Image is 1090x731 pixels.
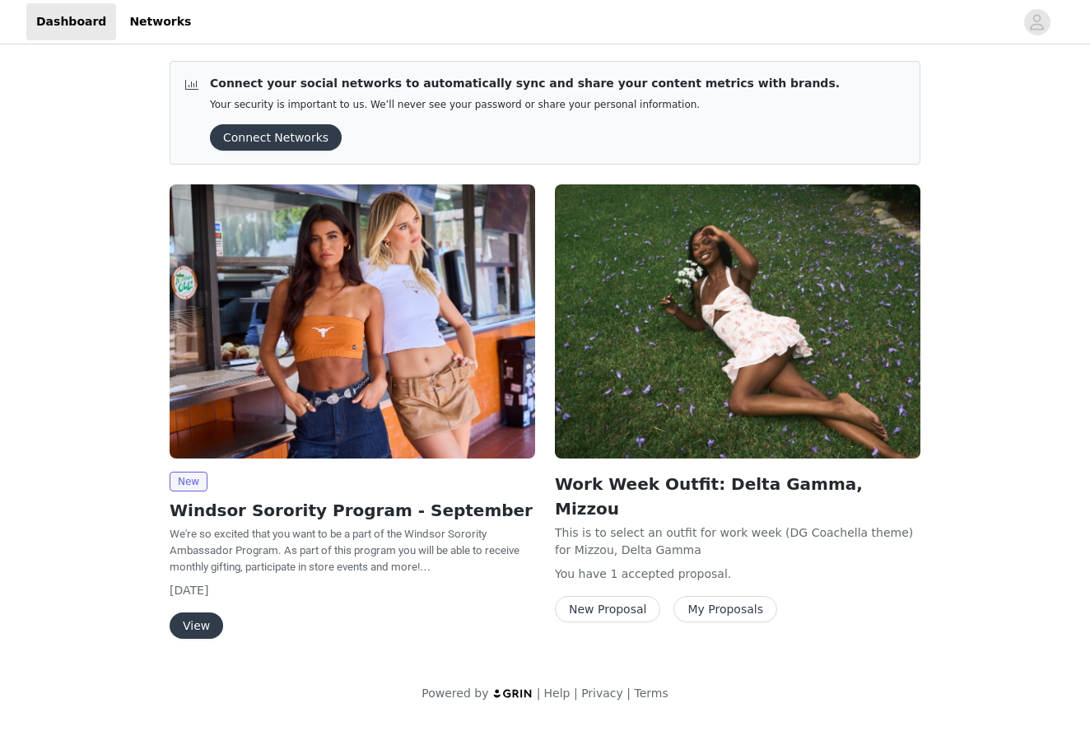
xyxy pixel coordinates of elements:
p: Your security is important to us. We’ll never see your password or share your personal information. [210,99,840,111]
h2: Windsor Sorority Program - September [170,498,535,523]
p: Connect your social networks to automatically sync and share your content metrics with brands. [210,75,840,92]
a: Dashboard [26,3,116,40]
span: New [170,472,207,491]
a: Terms [634,687,668,700]
p: You have 1 accepted proposal . [555,566,920,583]
a: View [170,620,223,632]
p: This is to select an outfit for work week (DG Coachella theme) for Mizzou, Delta Gamma [555,524,920,559]
div: avatar [1029,9,1045,35]
a: Privacy [581,687,623,700]
button: My Proposals [673,596,777,622]
button: Connect Networks [210,124,342,151]
span: | [627,687,631,700]
span: [DATE] [170,584,208,597]
h2: Work Week Outfit: Delta Gamma, Mizzou [555,472,920,521]
a: Help [544,687,571,700]
img: logo [492,688,533,699]
a: Networks [119,3,201,40]
img: Windsor [170,184,535,459]
span: | [537,687,541,700]
button: View [170,612,223,639]
img: Windsor [555,184,920,459]
button: New Proposal [555,596,660,622]
span: | [574,687,578,700]
span: We're so excited that you want to be a part of the Windsor Sorority Ambassador Program. As part o... [170,528,519,573]
span: Powered by [422,687,488,700]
